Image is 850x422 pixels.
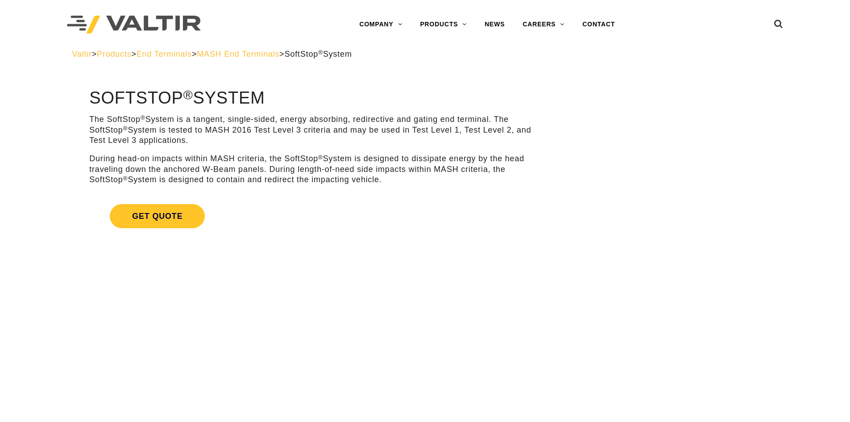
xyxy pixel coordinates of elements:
[197,50,279,58] a: MASH End Terminals
[110,204,205,228] span: Get Quote
[350,16,411,33] a: COMPANY
[141,114,145,121] sup: ®
[183,88,193,102] sup: ®
[318,154,323,161] sup: ®
[72,50,91,58] a: Valtir
[123,125,128,132] sup: ®
[573,16,624,33] a: CONTACT
[72,49,778,59] div: > > > >
[285,50,352,58] span: SoftStop System
[123,175,128,182] sup: ®
[89,114,545,146] p: The SoftStop System is a tangent, single-sided, energy absorbing, redirective and gating end term...
[89,154,545,185] p: During head-on impacts within MASH criteria, the SoftStop System is designed to dissipate energy ...
[318,49,323,56] sup: ®
[137,50,192,58] a: End Terminals
[476,16,514,33] a: NEWS
[97,50,131,58] a: Products
[89,193,545,239] a: Get Quote
[514,16,573,33] a: CAREERS
[411,16,476,33] a: PRODUCTS
[67,16,201,34] img: Valtir
[89,89,545,108] h1: SoftStop System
